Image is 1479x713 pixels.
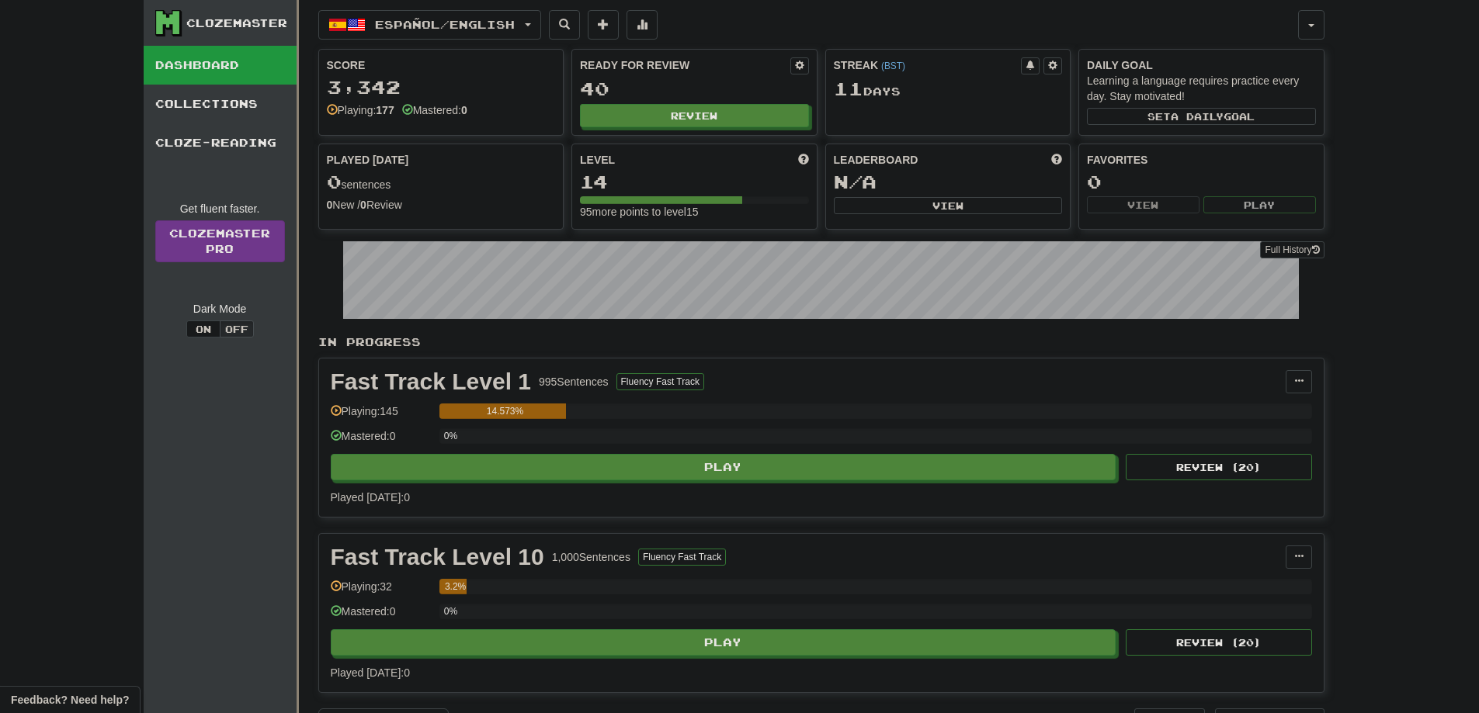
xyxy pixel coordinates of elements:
[331,370,532,393] div: Fast Track Level 1
[552,549,630,565] div: 1,000 Sentences
[834,78,863,99] span: 11
[798,152,809,168] span: Score more points to level up
[834,152,918,168] span: Leaderboard
[1260,241,1324,258] button: Full History
[186,16,287,31] div: Clozemaster
[444,579,467,594] div: 3.2%
[331,545,544,569] div: Fast Track Level 10
[327,57,556,73] div: Score
[834,79,1063,99] div: Day s
[327,102,394,118] div: Playing:
[186,320,220,337] button: On
[627,10,658,40] button: More stats
[155,220,285,262] a: ClozemasterPro
[461,104,467,116] strong: 0
[331,428,432,454] div: Mastered: 0
[444,403,567,419] div: 14.573%
[1087,73,1316,104] div: Learning a language requires practice every day. Stay motivated!
[327,171,342,192] span: 0
[331,491,410,504] span: Played [DATE]: 0
[1087,172,1316,192] div: 0
[580,79,809,99] div: 40
[539,374,609,389] div: 995 Sentences
[402,102,467,118] div: Mastered:
[327,78,556,97] div: 3,342
[834,171,877,192] span: N/A
[331,454,1116,480] button: Play
[376,104,394,116] strong: 177
[155,301,285,317] div: Dark Mode
[318,334,1325,350] p: In Progress
[638,549,726,566] button: Fluency Fast Track
[144,85,297,123] a: Collections
[144,46,297,85] a: Dashboard
[331,403,432,429] div: Playing: 145
[327,199,333,211] strong: 0
[331,604,432,629] div: Mastered: 0
[1087,108,1316,125] button: Seta dailygoal
[1087,196,1200,213] button: View
[375,18,515,31] span: Español / English
[1203,196,1316,213] button: Play
[327,197,556,213] div: New / Review
[360,199,366,211] strong: 0
[1087,152,1316,168] div: Favorites
[580,152,615,168] span: Level
[331,629,1116,656] button: Play
[580,104,809,127] button: Review
[155,201,285,216] div: Get fluent faster.
[331,666,410,679] span: Played [DATE]: 0
[327,172,556,192] div: sentences
[11,692,129,708] span: Open feedback widget
[580,57,790,73] div: Ready for Review
[220,320,254,337] button: Off
[580,204,809,220] div: 95 more points to level 15
[580,172,809,192] div: 14
[1051,152,1062,168] span: This week in points, UTC
[1171,111,1224,122] span: a daily
[834,197,1063,214] button: View
[1126,629,1312,656] button: Review (20)
[327,152,409,168] span: Played [DATE]
[331,579,432,604] div: Playing: 32
[616,373,704,390] button: Fluency Fast Track
[834,57,1022,73] div: Streak
[1126,454,1312,480] button: Review (20)
[1087,57,1316,73] div: Daily Goal
[144,123,297,162] a: Cloze-Reading
[881,61,905,71] a: (BST)
[588,10,619,40] button: Add sentence to collection
[549,10,580,40] button: Search sentences
[318,10,541,40] button: Español/English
